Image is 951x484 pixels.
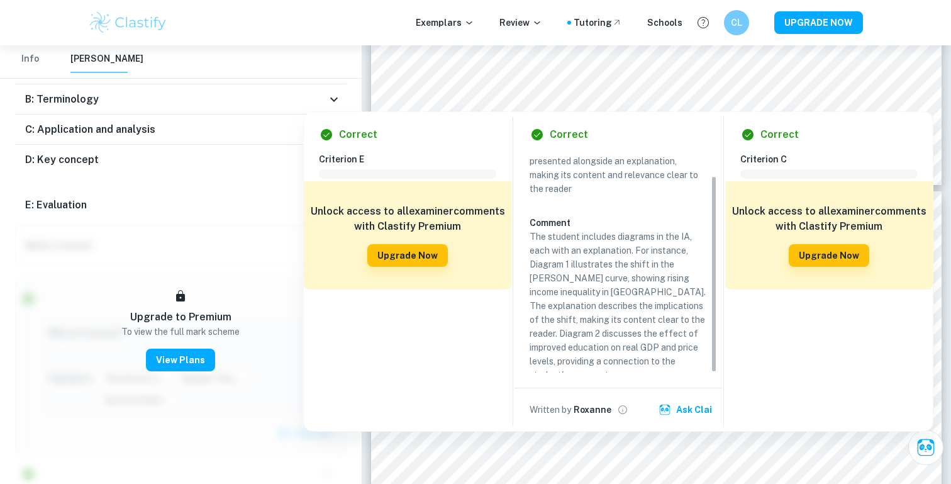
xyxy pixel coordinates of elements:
[724,10,749,35] button: CL
[499,16,542,30] p: Review
[789,244,869,267] button: Upgrade Now
[339,127,377,142] h6: Correct
[530,403,571,417] p: Written by
[774,11,863,34] button: UPGRADE NOW
[416,16,474,30] p: Exemplars
[70,45,143,73] button: [PERSON_NAME]
[25,122,155,137] h6: C: Application and analysis
[146,349,215,371] button: View Plans
[530,140,707,196] p: Each diagram included in the work is presented alongside an explanation, making its content and r...
[367,244,448,267] button: Upgrade Now
[647,16,682,30] a: Schools
[25,152,99,167] h6: D: Key concept
[574,16,622,30] a: Tutoring
[659,403,671,416] img: clai.svg
[15,145,347,175] div: D: Key concept
[15,84,347,115] div: B: Terminology
[574,403,611,417] h6: Roxanne
[530,216,707,230] h6: Comment
[731,204,926,234] h6: Unlock access to all examiner comments with Clastify Premium
[15,115,347,145] div: C: Application and analysis
[760,127,799,142] h6: Correct
[319,152,506,166] h6: Criterion E
[614,401,631,419] button: View full profile
[130,310,231,325] h6: Upgrade to Premium
[15,45,45,73] button: Info
[25,92,99,107] h6: B: Terminology
[310,204,505,234] h6: Unlock access to all examiner comments with Clastify Premium
[730,16,744,30] h6: CL
[530,230,707,382] p: The student includes diagrams in the IA, each with an explanation. For instance, Diagram 1 illust...
[550,127,588,142] h6: Correct
[656,398,717,421] button: Ask Clai
[908,430,943,465] button: Ask Clai
[25,198,87,213] h6: E: Evaluation
[88,10,168,35] img: Clastify logo
[740,152,928,166] h6: Criterion C
[692,12,714,33] button: Help and Feedback
[121,325,240,339] p: To view the full mark scheme
[15,185,347,225] div: E: Evaluation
